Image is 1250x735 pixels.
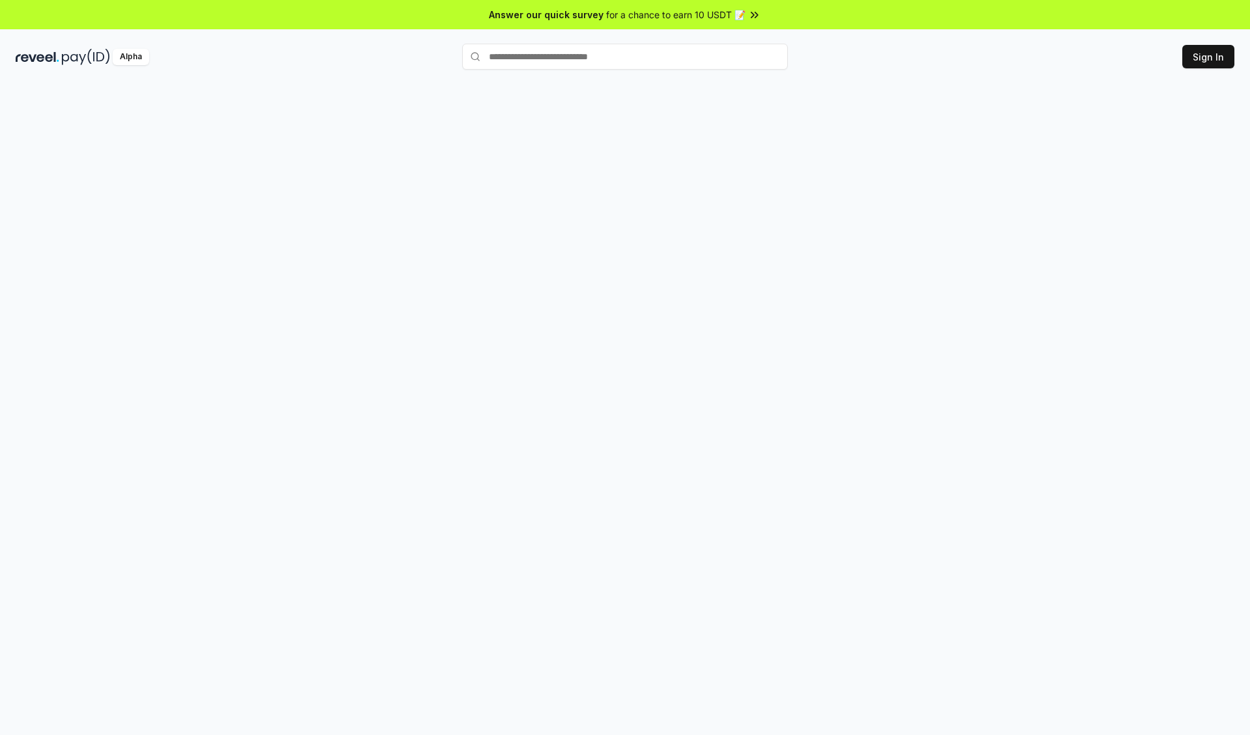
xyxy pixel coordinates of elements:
img: reveel_dark [16,49,59,65]
span: for a chance to earn 10 USDT 📝 [606,8,745,21]
img: pay_id [62,49,110,65]
button: Sign In [1182,45,1234,68]
div: Alpha [113,49,149,65]
span: Answer our quick survey [489,8,604,21]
